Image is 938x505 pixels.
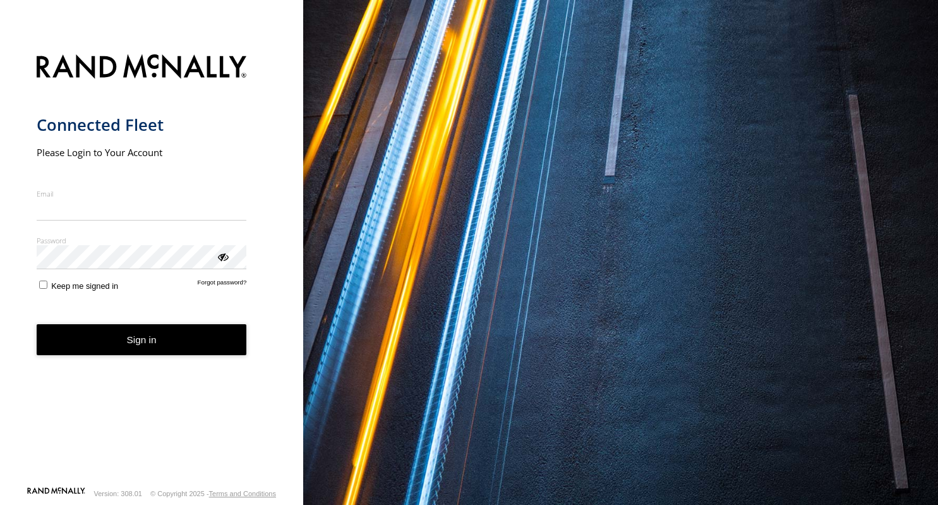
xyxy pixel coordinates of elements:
a: Visit our Website [27,487,85,500]
h1: Connected Fleet [37,114,247,135]
div: Version: 308.01 [94,490,142,497]
a: Forgot password? [198,279,247,291]
div: © Copyright 2025 - [150,490,276,497]
img: Rand McNally [37,52,247,84]
a: Terms and Conditions [209,490,276,497]
input: Keep me signed in [39,281,47,289]
label: Password [37,236,247,245]
button: Sign in [37,324,247,355]
div: ViewPassword [216,250,229,262]
span: Keep me signed in [51,281,118,291]
h2: Please Login to Your Account [37,146,247,159]
label: Email [37,189,247,198]
form: main [37,47,267,486]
